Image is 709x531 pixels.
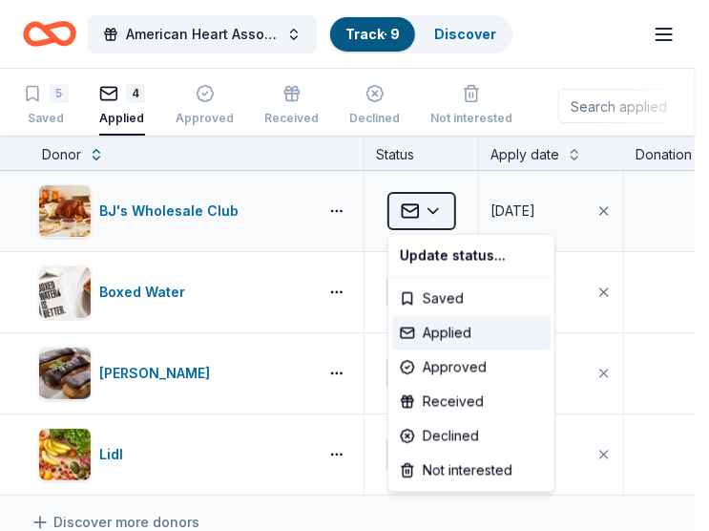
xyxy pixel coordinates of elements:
[392,282,551,316] div: Saved
[392,239,551,273] div: Update status...
[392,350,551,385] div: Approved
[392,385,551,419] div: Received
[392,454,551,488] div: Not interested
[392,316,551,350] div: Applied
[392,419,551,454] div: Declined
